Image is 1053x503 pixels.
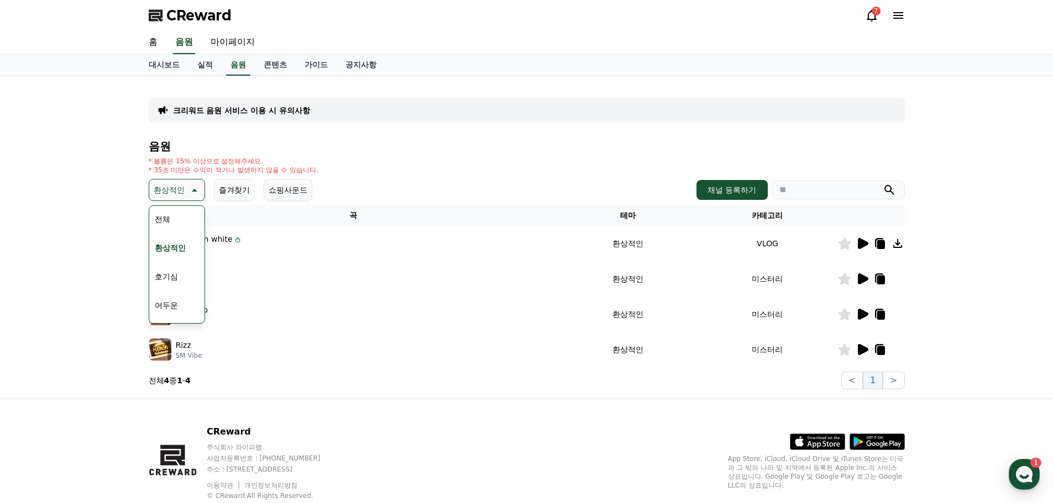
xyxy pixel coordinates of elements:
p: App Store, iCloud, iCloud Drive 및 iTunes Store는 미국과 그 밖의 나라 및 지역에서 등록된 Apple Inc.의 서비스 상표입니다. Goo... [728,454,905,490]
th: 카테고리 [698,205,837,226]
td: 환상적인 [558,226,698,261]
a: 공지사항 [337,55,385,76]
a: CReward [149,7,232,24]
a: 이용약관 [207,481,242,489]
p: 환상적인 [154,182,185,198]
p: Flow J [176,245,243,254]
p: SM Vibe [176,351,202,360]
p: 전체 중 - [149,375,191,386]
button: 환상적인 [150,236,190,260]
a: 마이페이지 [202,31,264,54]
td: 미스터리 [698,332,837,367]
img: music [149,338,171,361]
a: 가이드 [296,55,337,76]
a: 음원 [226,55,250,76]
button: 환상적인 [149,179,205,201]
th: 곡 [149,205,559,226]
strong: 1 [177,376,182,385]
p: 주식회사 와이피랩 [207,443,342,452]
p: © CReward All Rights Reserved. [207,491,342,500]
span: CReward [166,7,232,24]
td: 환상적인 [558,332,698,367]
button: 어두운 [150,293,182,317]
a: 크리워드 음원 서비스 이용 시 유의사항 [173,105,310,116]
strong: 4 [164,376,170,385]
span: 설정 [171,367,184,375]
p: CReward [207,425,342,438]
h4: 음원 [149,140,905,152]
button: 쇼핑사운드 [264,179,312,201]
a: 홈 [3,350,73,378]
p: * 35초 미만은 수익이 적거나 발생하지 않을 수 있습니다. [149,166,319,174]
td: 미스터리 [698,261,837,296]
a: 음원 [173,31,195,54]
td: 환상적인 [558,261,698,296]
span: 홈 [35,367,41,375]
a: 설정 [143,350,212,378]
button: > [883,372,904,389]
a: 7 [865,9,878,22]
th: 테마 [558,205,698,226]
button: < [841,372,863,389]
button: 즐겨찾기 [214,179,255,201]
button: 1 [863,372,883,389]
button: 호기심 [150,264,182,289]
p: 사업자등록번호 : [PHONE_NUMBER] [207,454,342,463]
button: 채널 등록하기 [696,180,767,200]
p: Rizz [176,340,191,351]
a: 홈 [140,31,166,54]
a: 1대화 [73,350,143,378]
a: 콘텐츠 [255,55,296,76]
a: 대시보드 [140,55,188,76]
p: 주소 : [STREET_ADDRESS] [207,465,342,474]
a: 개인정보처리방침 [244,481,297,489]
td: 환상적인 [558,296,698,332]
div: 7 [872,7,881,15]
td: VLOG [698,226,837,261]
span: 대화 [101,367,114,376]
p: Glow Up [176,304,208,316]
button: 전체 [150,207,175,231]
strong: 4 [185,376,191,385]
p: * 볼륨은 15% 이상으로 설정해주세요. [149,157,319,166]
td: 미스터리 [698,296,837,332]
a: 실적 [188,55,222,76]
span: 1 [112,350,116,358]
